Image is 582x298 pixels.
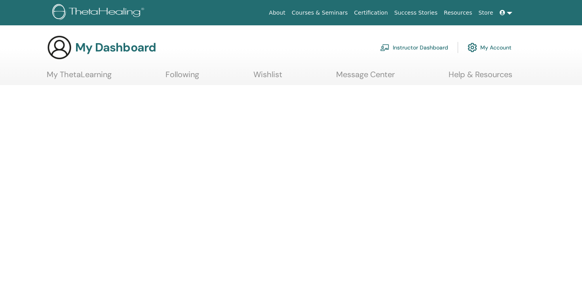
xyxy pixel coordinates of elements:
[441,6,475,20] a: Resources
[165,70,199,85] a: Following
[253,70,282,85] a: Wishlist
[47,70,112,85] a: My ThetaLearning
[468,41,477,54] img: cog.svg
[449,70,512,85] a: Help & Resources
[266,6,288,20] a: About
[380,39,448,56] a: Instructor Dashboard
[52,4,147,22] img: logo.png
[391,6,441,20] a: Success Stories
[475,6,496,20] a: Store
[351,6,391,20] a: Certification
[75,40,156,55] h3: My Dashboard
[336,70,395,85] a: Message Center
[289,6,351,20] a: Courses & Seminars
[380,44,390,51] img: chalkboard-teacher.svg
[47,35,72,60] img: generic-user-icon.jpg
[468,39,512,56] a: My Account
